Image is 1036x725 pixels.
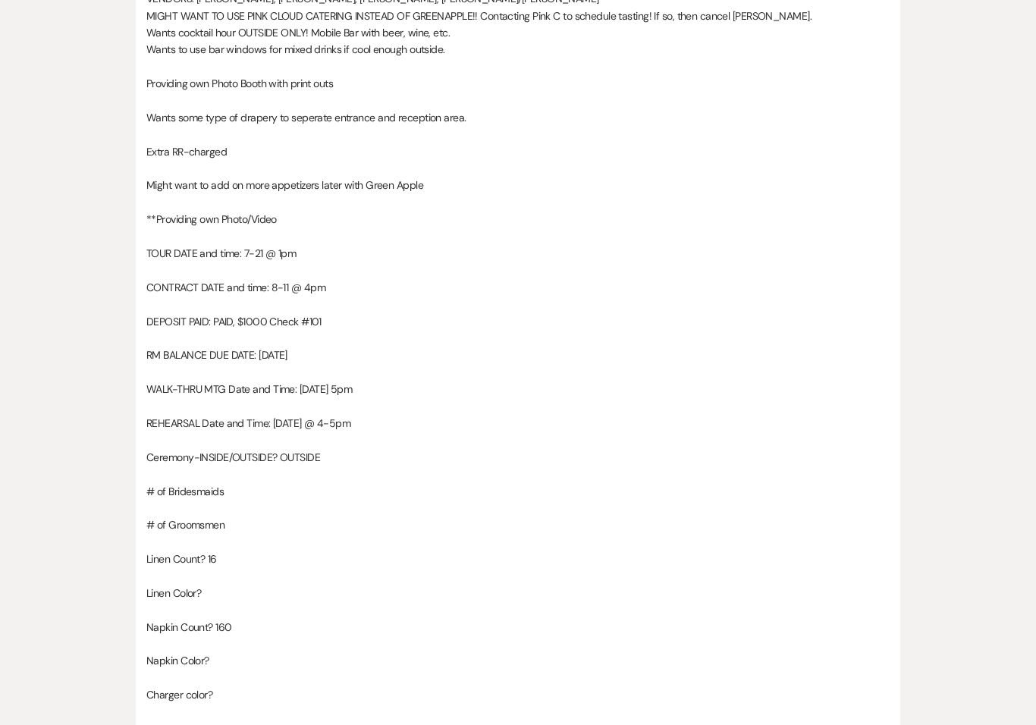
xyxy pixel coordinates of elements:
[146,416,890,432] p: REHEARSAL Date and Time: [DATE] @ 4-5pm
[146,246,890,262] p: TOUR DATE and time: 7-21 @ 1pm
[146,585,890,602] p: Linen Color?
[146,25,890,42] p: Wants cocktail hour OUTSIDE ONLY! Mobile Bar with beer, wine, etc.
[146,653,890,670] p: Napkin Color?
[146,314,890,331] p: DEPOSIT PAID: PAID, $1000 Check #101
[146,42,890,58] p: Wants to use bar windows for mixed drinks if cool enough outside.
[146,8,890,25] p: MIGHT WANT TO USE PINK CLOUD CATERING INSTEAD OF GREENAPPLE!! Contacting Pink C to schedule tasti...
[146,517,890,534] p: # of Groomsmen
[146,484,890,501] p: # of Bridesmaids
[146,212,890,228] p: **Providing own Photo/Video
[146,177,890,194] p: Might want to add on more appetizers later with Green Apple
[146,551,890,568] p: Linen Count? 16
[146,687,890,704] p: Charger color?
[146,347,890,364] p: RM BALANCE DUE DATE: [DATE]
[146,620,890,636] p: Napkin Count? 160
[146,381,890,398] p: WALK-THRU MTG Date and Time: [DATE] 5pm
[146,144,890,161] p: Extra RR-charged
[146,110,890,127] p: Wants some type of drapery to seperate entrance and reception area.
[146,76,890,93] p: Providing own Photo Booth with print outs
[146,280,890,297] p: CONTRACT DATE and time: 8-11 @ 4pm
[146,450,890,466] p: Ceremony-INSIDE/OUTSIDE? OUTSIDE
